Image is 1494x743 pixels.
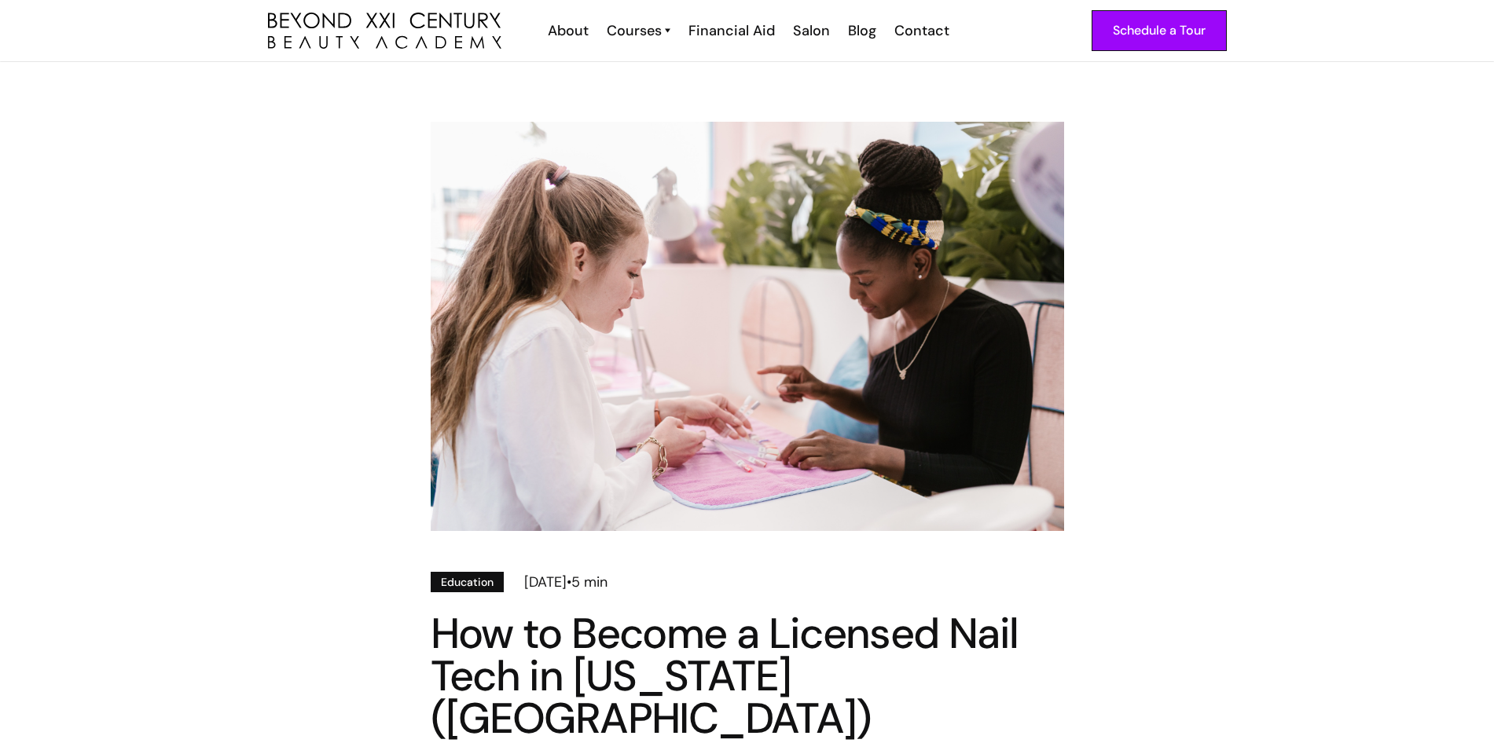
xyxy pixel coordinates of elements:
a: Schedule a Tour [1092,10,1227,51]
div: Contact [894,20,949,41]
div: Blog [848,20,876,41]
div: 5 min [571,572,608,592]
div: Courses [607,20,662,41]
a: Education [431,572,504,592]
div: [DATE] [524,572,567,592]
a: About [538,20,596,41]
a: Blog [838,20,884,41]
h1: How to Become a Licensed Nail Tech in [US_STATE] ([GEOGRAPHIC_DATA]) [431,613,1064,740]
img: Nail Tech salon in Los Angeles [431,122,1064,531]
a: home [268,13,501,49]
div: Education [441,573,494,591]
div: About [548,20,589,41]
a: Financial Aid [678,20,783,41]
div: • [567,572,571,592]
a: Salon [783,20,838,41]
a: Contact [884,20,957,41]
div: Schedule a Tour [1113,20,1206,41]
div: Financial Aid [688,20,775,41]
a: Courses [607,20,670,41]
div: Salon [793,20,830,41]
img: beyond 21st century beauty academy logo [268,13,501,49]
